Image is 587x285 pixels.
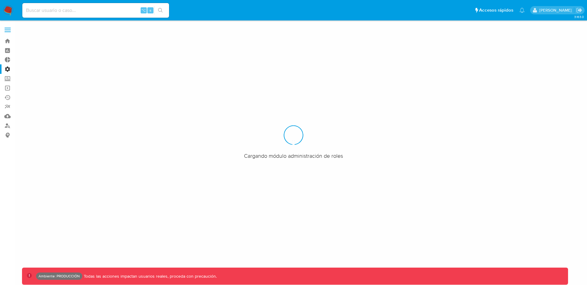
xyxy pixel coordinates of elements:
button: search-icon [154,6,167,15]
span: ⌥ [141,7,146,13]
p: Ambiente: PRODUCCIÓN [39,275,80,277]
a: Notificaciones [519,8,525,13]
span: Accesos rápidos [479,7,513,13]
p: Todas las acciones impactan usuarios reales, proceda con precaución. [82,273,217,279]
a: Salir [576,7,582,13]
span: s [150,7,151,13]
p: david.campana@mercadolibre.com [539,7,574,13]
input: Buscar usuario o caso... [22,6,169,14]
span: Cargando módulo administración de roles [244,152,343,160]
